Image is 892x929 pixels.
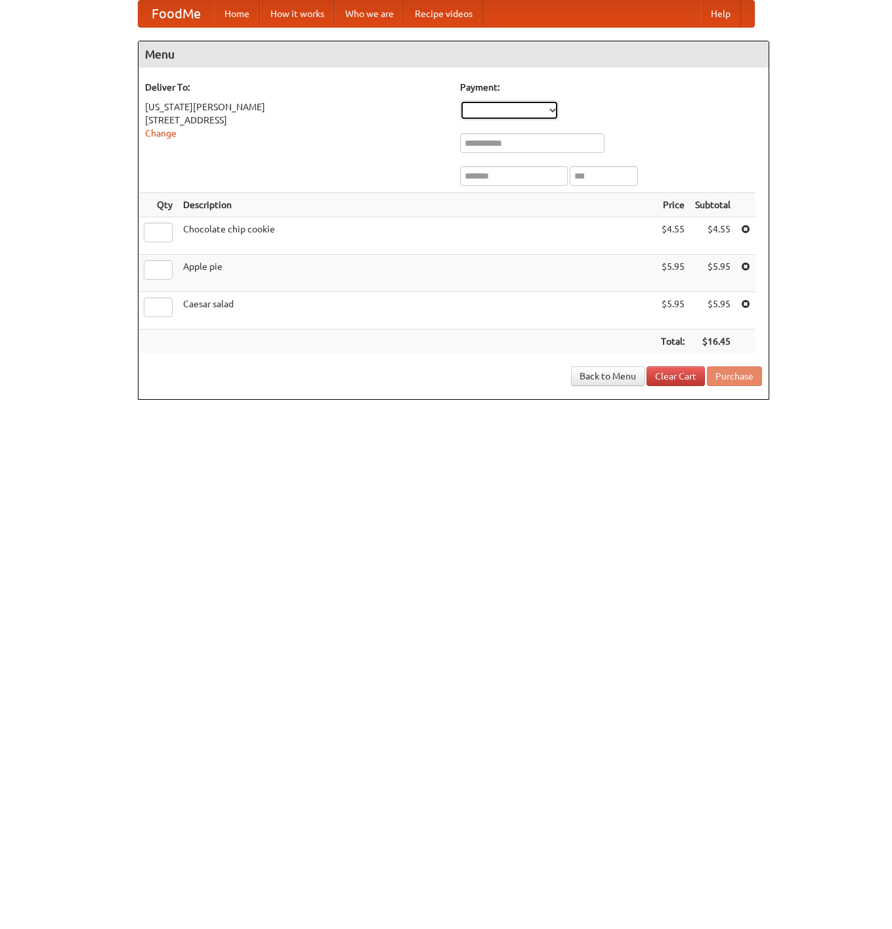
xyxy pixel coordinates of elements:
th: Subtotal [690,193,736,217]
div: [STREET_ADDRESS] [145,114,447,127]
td: $4.55 [690,217,736,255]
a: Clear Cart [647,366,705,386]
a: How it works [260,1,335,27]
div: [US_STATE][PERSON_NAME] [145,100,447,114]
h4: Menu [138,41,769,68]
td: $4.55 [656,217,690,255]
a: Change [145,128,177,139]
a: Home [214,1,260,27]
a: FoodMe [138,1,214,27]
td: Apple pie [178,255,656,292]
a: Who we are [335,1,404,27]
h5: Deliver To: [145,81,447,94]
th: Price [656,193,690,217]
td: Caesar salad [178,292,656,330]
td: $5.95 [690,292,736,330]
a: Back to Menu [571,366,645,386]
td: $5.95 [656,255,690,292]
th: Total: [656,330,690,354]
th: Qty [138,193,178,217]
td: $5.95 [656,292,690,330]
td: $5.95 [690,255,736,292]
td: Chocolate chip cookie [178,217,656,255]
h5: Payment: [460,81,762,94]
th: $16.45 [690,330,736,354]
th: Description [178,193,656,217]
a: Help [700,1,741,27]
button: Purchase [707,366,762,386]
a: Recipe videos [404,1,483,27]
